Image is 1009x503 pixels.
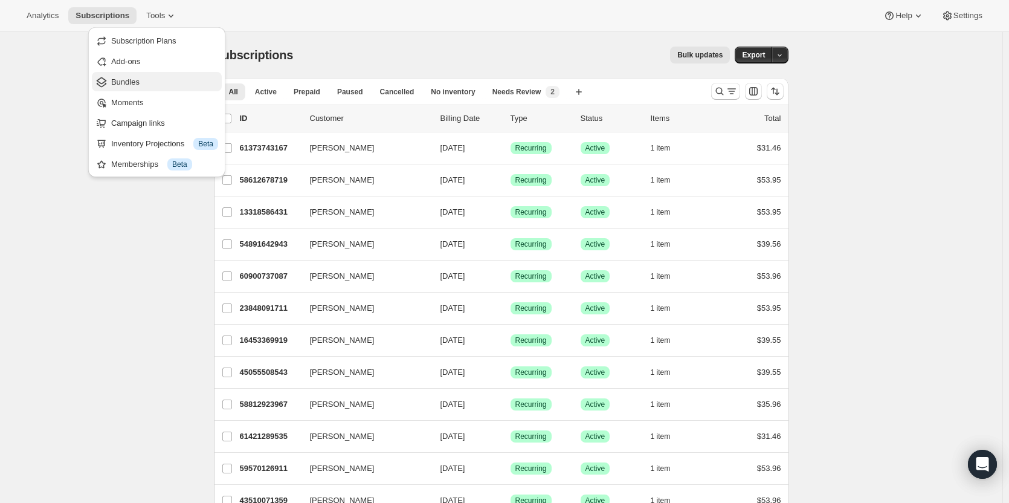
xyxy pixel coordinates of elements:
[310,334,375,346] span: [PERSON_NAME]
[240,300,781,317] div: 23848091711[PERSON_NAME][DATE]SuccessRecurringSuccessActive1 item$53.95
[240,236,781,253] div: 54891642943[PERSON_NAME][DATE]SuccessRecurringSuccessActive1 item$39.56
[111,57,140,66] span: Add-ons
[310,142,375,154] span: [PERSON_NAME]
[111,36,176,45] span: Subscription Plans
[515,271,547,281] span: Recurring
[757,207,781,216] span: $53.95
[651,271,671,281] span: 1 item
[303,267,424,286] button: [PERSON_NAME]
[303,299,424,318] button: [PERSON_NAME]
[380,87,414,97] span: Cancelled
[670,47,730,63] button: Bulk updates
[303,235,424,254] button: [PERSON_NAME]
[492,87,541,97] span: Needs Review
[515,207,547,217] span: Recurring
[515,175,547,185] span: Recurring
[651,428,684,445] button: 1 item
[440,175,465,184] span: [DATE]
[585,143,605,153] span: Active
[651,336,671,345] span: 1 item
[585,432,605,441] span: Active
[111,158,218,170] div: Memberships
[440,271,465,281] span: [DATE]
[677,50,723,60] span: Bulk updates
[303,203,424,222] button: [PERSON_NAME]
[240,206,300,218] p: 13318586431
[240,268,781,285] div: 60900737087[PERSON_NAME][DATE]SuccessRecurringSuccessActive1 item$53.96
[581,112,641,125] p: Status
[585,239,605,249] span: Active
[440,303,465,313] span: [DATE]
[742,50,765,60] span: Export
[757,303,781,313] span: $53.95
[651,300,684,317] button: 1 item
[585,336,605,345] span: Active
[111,77,140,86] span: Bundles
[651,175,671,185] span: 1 item
[310,366,375,378] span: [PERSON_NAME]
[515,400,547,409] span: Recurring
[651,140,684,157] button: 1 item
[651,368,671,377] span: 1 item
[585,207,605,217] span: Active
[934,7,990,24] button: Settings
[303,459,424,478] button: [PERSON_NAME]
[240,112,781,125] div: IDCustomerBilling DateTypeStatusItemsTotal
[757,368,781,377] span: $39.55
[146,11,165,21] span: Tools
[303,170,424,190] button: [PERSON_NAME]
[515,303,547,313] span: Recurring
[440,464,465,473] span: [DATE]
[651,400,671,409] span: 1 item
[651,464,671,473] span: 1 item
[585,400,605,409] span: Active
[757,175,781,184] span: $53.95
[735,47,772,63] button: Export
[585,175,605,185] span: Active
[757,271,781,281] span: $53.96
[310,112,431,125] p: Customer
[92,51,222,71] button: Add-ons
[511,112,571,125] div: Type
[310,398,375,411] span: [PERSON_NAME]
[240,364,781,381] div: 45055508543[PERSON_NAME][DATE]SuccessRecurringSuccessActive1 item$39.55
[303,138,424,158] button: [PERSON_NAME]
[431,87,475,97] span: No inventory
[876,7,931,24] button: Help
[515,368,547,377] span: Recurring
[515,432,547,441] span: Recurring
[303,395,424,414] button: [PERSON_NAME]
[440,336,465,345] span: [DATE]
[585,303,605,313] span: Active
[440,112,501,125] p: Billing Date
[27,11,59,21] span: Analytics
[92,154,222,174] button: Memberships
[214,48,294,62] span: Subscriptions
[240,462,300,475] p: 59570126911
[968,450,997,479] div: Open Intercom Messenger
[111,118,165,128] span: Campaign links
[651,268,684,285] button: 1 item
[92,72,222,91] button: Bundles
[303,427,424,446] button: [PERSON_NAME]
[310,302,375,314] span: [PERSON_NAME]
[92,31,222,50] button: Subscription Plans
[240,366,300,378] p: 45055508543
[92,113,222,132] button: Campaign links
[651,239,671,249] span: 1 item
[310,206,375,218] span: [PERSON_NAME]
[764,112,781,125] p: Total
[757,336,781,345] span: $39.55
[757,432,781,441] span: $31.46
[767,83,784,100] button: Sort the results
[515,336,547,345] span: Recurring
[240,428,781,445] div: 61421289535[PERSON_NAME][DATE]SuccessRecurringSuccessActive1 item$31.46
[515,464,547,473] span: Recurring
[651,172,684,189] button: 1 item
[757,239,781,248] span: $39.56
[651,332,684,349] button: 1 item
[68,7,137,24] button: Subscriptions
[569,83,588,100] button: Create new view
[240,430,300,443] p: 61421289535
[240,238,300,250] p: 54891642943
